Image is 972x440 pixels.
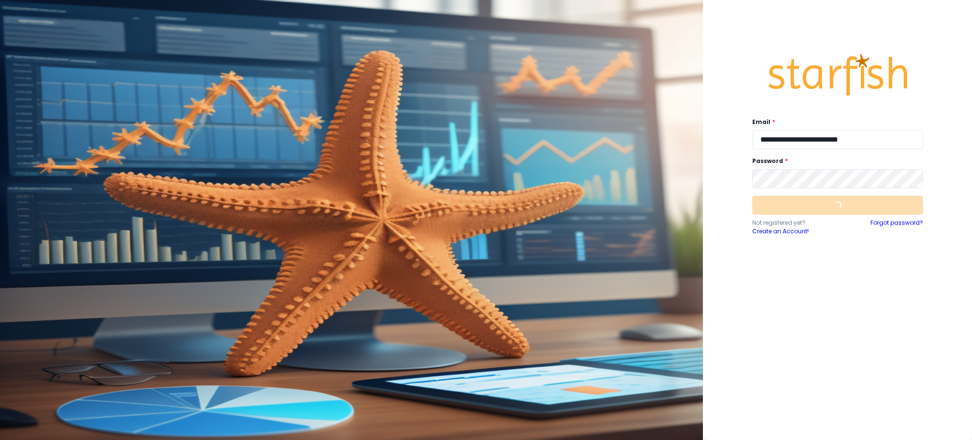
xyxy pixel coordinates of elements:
label: Email [752,118,917,126]
a: Forgot password? [870,219,923,236]
p: Not registered yet? [752,219,838,227]
a: Create an Account! [752,227,838,236]
label: Password [752,157,917,165]
img: Logo.42cb71d561138c82c4ab.png [766,45,909,105]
